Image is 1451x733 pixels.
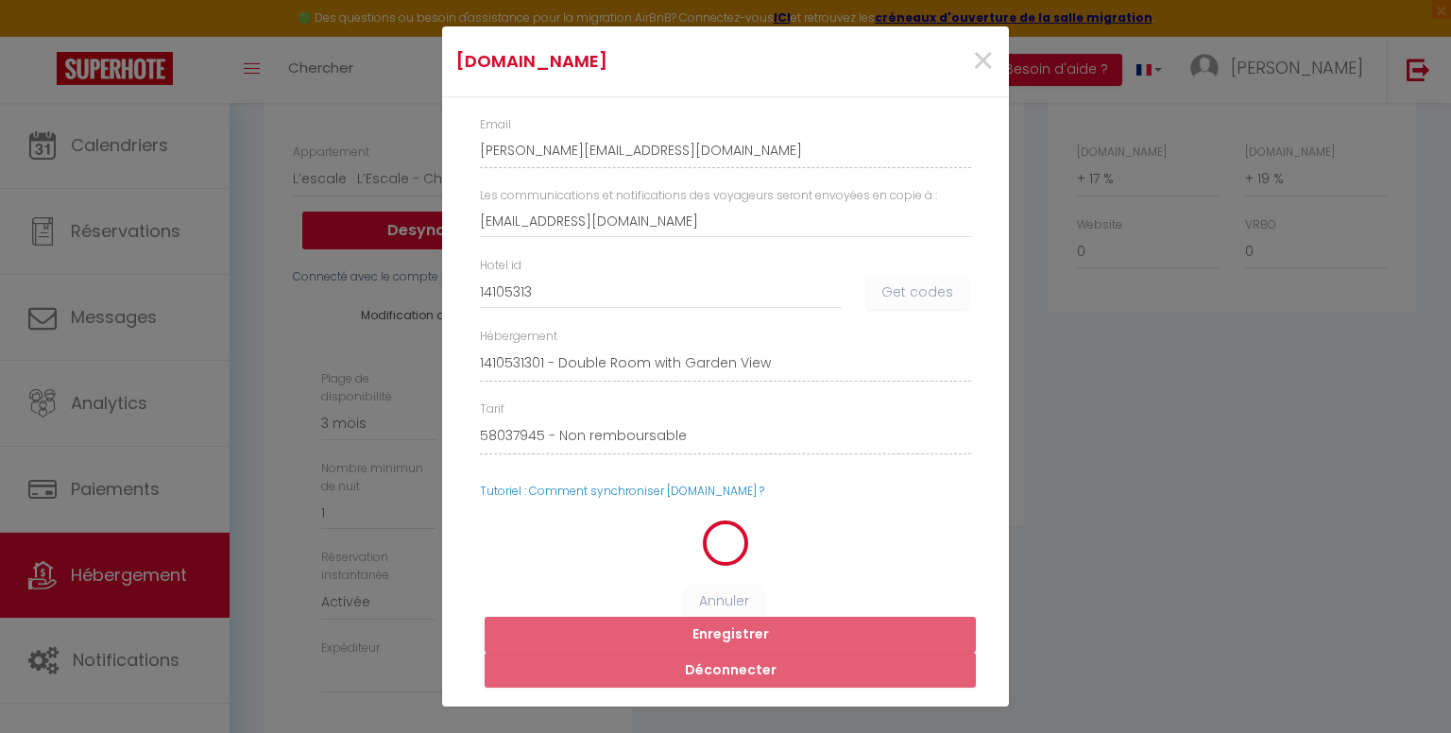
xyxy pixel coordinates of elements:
[485,617,976,653] button: Enregistrer
[867,277,967,309] button: Get codes
[456,48,807,75] h4: [DOMAIN_NAME]
[480,257,521,275] label: Hotel id
[54,3,77,26] div: Notification de nouveau message
[15,8,72,64] button: Ouvrir le widget de chat LiveChat
[480,328,557,346] label: Hébergement
[685,586,763,618] button: Annuler
[971,33,995,90] span: ×
[480,187,937,205] label: Les communications et notifications des voyageurs seront envoyées en copie à :
[971,42,995,82] button: Close
[485,653,976,689] button: Déconnecter
[480,116,511,134] label: Email
[480,401,504,418] label: Tarif
[480,483,764,499] a: Tutoriel : Comment synchroniser [DOMAIN_NAME] ?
